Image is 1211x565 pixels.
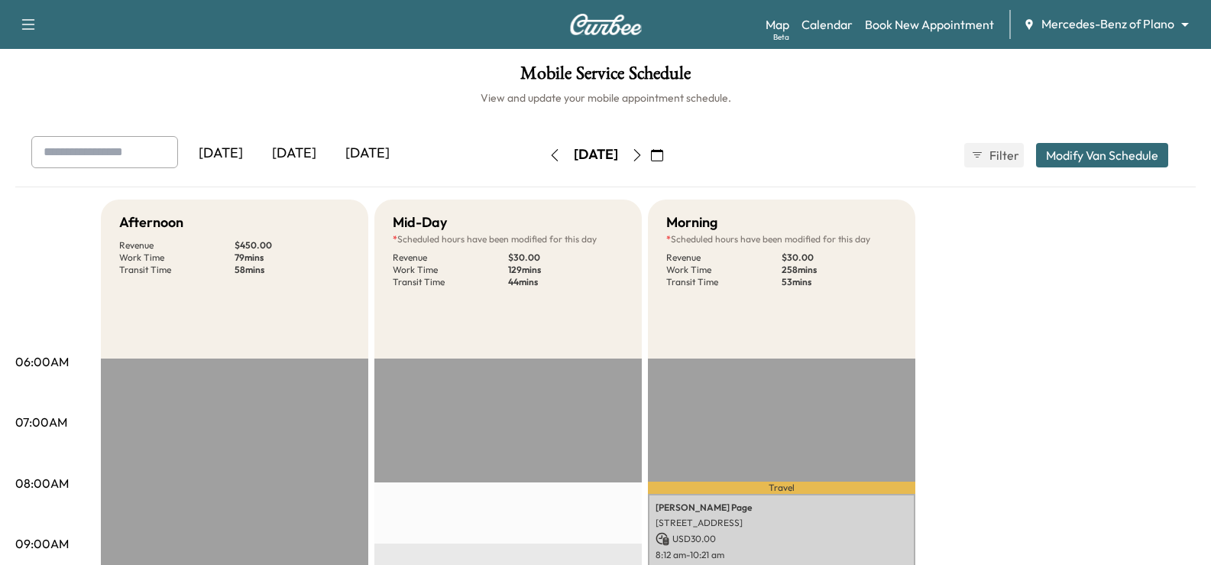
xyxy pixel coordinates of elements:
[15,90,1196,106] h6: View and update your mobile appointment schedule.
[235,264,350,276] p: 58 mins
[964,143,1024,167] button: Filter
[656,549,908,561] p: 8:12 am - 10:21 am
[666,233,897,245] p: Scheduled hours have been modified for this day
[574,145,618,164] div: [DATE]
[801,15,853,34] a: Calendar
[393,233,623,245] p: Scheduled hours have been modified for this day
[393,252,508,264] p: Revenue
[508,264,623,276] p: 129 mins
[15,64,1196,90] h1: Mobile Service Schedule
[257,136,331,171] div: [DATE]
[666,212,717,233] h5: Morning
[119,264,235,276] p: Transit Time
[569,14,643,35] img: Curbee Logo
[782,276,897,288] p: 53 mins
[508,276,623,288] p: 44 mins
[666,252,782,264] p: Revenue
[393,276,508,288] p: Transit Time
[648,482,915,494] p: Travel
[782,252,897,264] p: $ 30.00
[865,15,994,34] a: Book New Appointment
[393,212,447,233] h5: Mid-Day
[15,474,69,492] p: 08:00AM
[656,517,908,529] p: [STREET_ADDRESS]
[119,239,235,252] p: Revenue
[1041,15,1174,33] span: Mercedes-Benz of Plano
[15,534,69,553] p: 09:00AM
[508,252,623,264] p: $ 30.00
[331,136,404,171] div: [DATE]
[656,502,908,514] p: [PERSON_NAME] Page
[773,31,789,43] div: Beta
[119,252,235,264] p: Work Time
[766,15,789,34] a: MapBeta
[119,212,183,233] h5: Afternoon
[989,146,1017,164] span: Filter
[393,264,508,276] p: Work Time
[666,264,782,276] p: Work Time
[235,252,350,264] p: 79 mins
[15,413,67,431] p: 07:00AM
[666,276,782,288] p: Transit Time
[235,239,350,252] p: $ 450.00
[1036,143,1168,167] button: Modify Van Schedule
[184,136,257,171] div: [DATE]
[656,532,908,546] p: USD 30.00
[15,352,69,371] p: 06:00AM
[782,264,897,276] p: 258 mins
